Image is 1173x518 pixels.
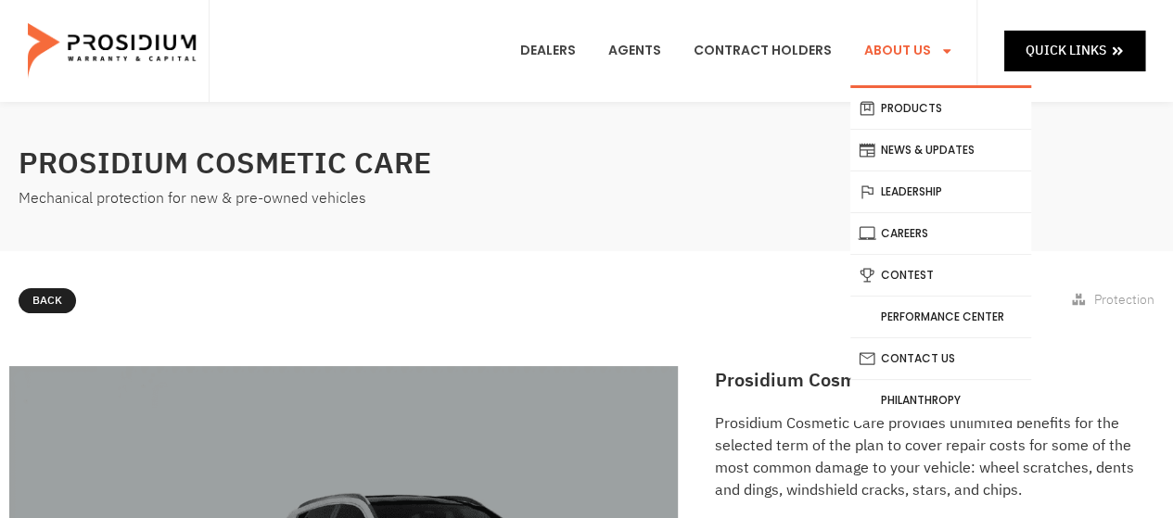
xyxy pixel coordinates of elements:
[680,17,846,85] a: Contract Holders
[1004,31,1145,70] a: Quick Links
[1094,290,1154,310] span: Protection
[19,288,76,314] a: Back
[850,338,1031,379] a: Contact Us
[850,17,967,85] a: About Us
[1026,39,1106,62] span: Quick Links
[19,141,578,185] h2: Prosidium Cosmetic Care
[594,17,675,85] a: Agents
[850,130,1031,171] a: News & Updates
[850,297,1031,337] a: Performance Center
[715,366,1154,394] h2: Prosidium Cosmetic Care
[506,17,967,85] nav: Menu
[715,412,1154,501] p: Prosidium Cosmetic Care provides unlimited benefits for the selected term of the plan to cover re...
[850,380,1031,421] a: Philanthropy
[850,85,1031,421] ul: About Us
[850,255,1031,296] a: Contest
[850,171,1031,212] a: Leadership
[850,213,1031,254] a: Careers
[32,291,62,311] span: Back
[506,17,590,85] a: Dealers
[19,185,578,212] div: Mechanical protection for new & pre-owned vehicles
[850,88,1031,129] a: Products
